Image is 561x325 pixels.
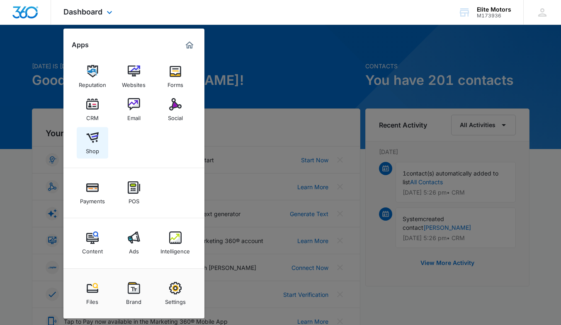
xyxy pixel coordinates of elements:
div: account name [477,6,511,13]
h2: Apps [72,41,89,49]
a: Reputation [77,61,108,92]
div: Payments [80,194,105,205]
div: Websites [122,77,146,88]
div: Reputation [79,77,106,88]
a: Forms [160,61,191,92]
a: Social [160,94,191,125]
div: Social [168,111,183,121]
a: Ads [118,227,150,259]
div: POS [129,194,139,205]
div: Content [82,244,103,255]
div: Intelligence [160,244,190,255]
span: Dashboard [63,7,102,16]
a: Content [77,227,108,259]
div: account id [477,13,511,19]
div: Settings [165,294,186,305]
a: Payments [77,177,108,209]
a: Brand [118,278,150,309]
div: Brand [126,294,141,305]
a: Settings [160,278,191,309]
div: Email [127,111,141,121]
a: Files [77,278,108,309]
a: Email [118,94,150,125]
a: Shop [77,127,108,159]
a: Websites [118,61,150,92]
div: Forms [168,77,183,88]
div: Files [86,294,98,305]
div: Ads [129,244,139,255]
div: CRM [86,111,99,121]
a: Marketing 360® Dashboard [183,39,196,52]
a: POS [118,177,150,209]
div: Shop [86,144,99,154]
a: CRM [77,94,108,125]
a: Intelligence [160,227,191,259]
